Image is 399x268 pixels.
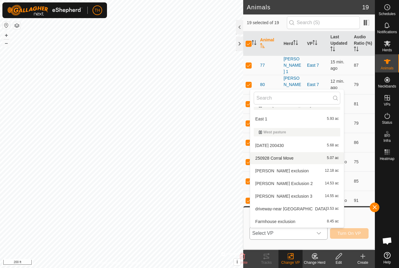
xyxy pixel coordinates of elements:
[330,198,347,203] span: Sep 28, 2025 at 11:52 AM
[3,22,10,29] button: Reset Map
[328,31,351,56] th: Last Updated
[382,121,392,124] span: Status
[362,3,369,12] span: 19
[250,215,344,228] li: Farmhouse exclusion
[250,227,313,239] span: Select VP
[7,5,83,16] img: Gallagher Logo
[284,56,302,75] div: [PERSON_NAME] 1
[255,181,313,186] span: [PERSON_NAME] Exclusion 2
[307,82,319,87] a: East 7
[330,159,347,164] span: Sep 28, 2025 at 11:50 AM
[381,66,394,70] span: Animals
[250,9,344,228] ul: Option List
[287,16,360,29] input: Search (S)
[255,194,312,198] span: [PERSON_NAME] exclusion 3
[250,203,344,215] li: driveway-near east water
[351,31,375,56] th: Audio Ratio (%)
[250,113,344,125] li: East 1
[95,7,100,14] span: TH
[3,40,10,47] button: –
[127,260,145,266] a: Contact Us
[338,231,361,236] span: Turn On VP
[379,12,395,16] span: Schedules
[384,103,390,106] span: VPs
[325,181,339,186] span: 14.53 ac
[354,179,359,183] span: 85
[325,194,339,198] span: 14.55 ac
[3,32,10,39] button: +
[293,41,298,46] p-sorticon: Activate to sort
[327,219,339,224] span: 8.45 ac
[278,260,303,265] div: Change VP
[313,41,317,46] p-sorticon: Activate to sort
[254,92,340,104] input: Search
[259,104,335,107] div: Near [GEOGRAPHIC_DATA]
[325,169,339,173] span: 12.18 ac
[354,140,359,145] span: 86
[305,31,328,56] th: VP
[378,85,396,88] span: Neckbands
[307,63,319,68] a: East 7
[250,177,344,190] li: Barnhouse Exclusion 2
[327,260,351,265] div: Edit
[330,228,369,239] button: Turn On VP
[354,159,359,164] span: 75
[354,47,359,52] p-sorticon: Activate to sort
[375,250,399,266] a: Help
[383,139,391,142] span: Infra
[252,41,256,46] p-sorticon: Activate to sort
[327,117,339,121] span: 5.93 ac
[98,260,121,266] a: Privacy Policy
[377,30,397,34] span: Notifications
[247,20,287,26] span: 19 selected of 19
[330,47,335,52] p-sorticon: Activate to sort
[327,207,339,211] span: 3.53 ac
[258,31,281,56] th: Animal
[255,156,294,160] span: 250928 Corral Move
[330,59,344,71] span: Sep 28, 2025 at 1:35 PM
[255,143,284,148] span: [DATE] 200430
[255,169,309,173] span: [PERSON_NAME] exclusion
[354,198,359,203] span: 91
[281,31,305,56] th: Herd
[250,190,344,202] li: Barnhouse exclusion 3
[354,121,359,126] span: 79
[247,4,362,11] h2: Animals
[250,165,344,177] li: Barnhouse exclusion
[237,259,238,264] span: i
[255,117,267,121] span: East 1
[255,207,327,211] span: driveway-near [GEOGRAPHIC_DATA]
[13,22,20,29] button: Map Layers
[313,227,325,239] div: dropdown trigger
[383,260,391,264] span: Help
[354,82,359,87] span: 79
[354,63,359,68] span: 87
[330,79,344,90] span: Sep 28, 2025 at 1:37 PM
[378,232,396,250] div: Open chat
[260,81,265,88] span: 80
[327,143,339,148] span: 5.68 ac
[303,260,327,265] div: Change Herd
[382,48,392,52] span: Herds
[250,152,344,164] li: 250928 Corral Move
[327,156,339,160] span: 5.07 ac
[354,101,359,106] span: 81
[259,130,335,134] div: West pasture
[260,62,265,69] span: 77
[250,139,344,152] li: 2025-09-14 200430
[260,44,265,49] p-sorticon: Activate to sort
[351,260,375,265] div: Create
[255,219,295,224] span: Farmhouse exclusion
[234,259,240,265] button: i
[380,157,394,161] span: Heatmap
[254,260,278,265] div: Tracks
[284,75,302,94] div: [PERSON_NAME] 1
